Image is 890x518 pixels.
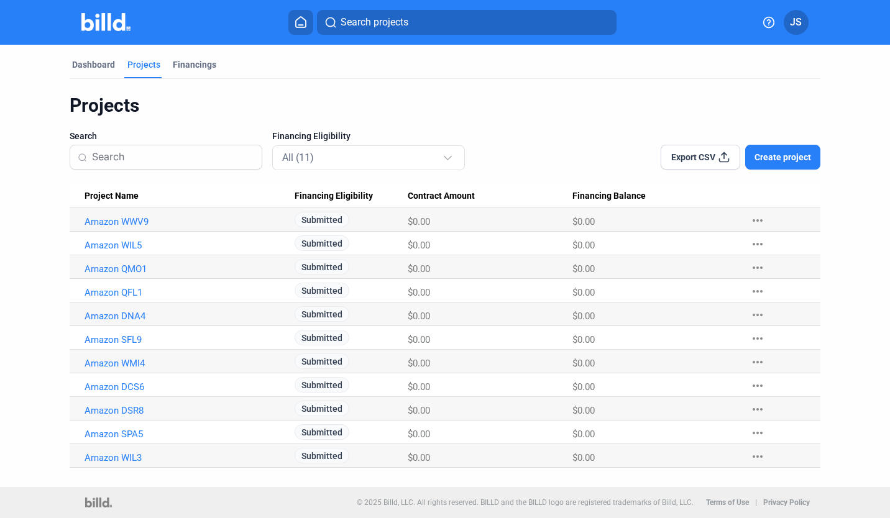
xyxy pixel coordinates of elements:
div: Dashboard [72,58,115,71]
a: Amazon WIL5 [85,240,284,251]
span: $0.00 [572,311,595,322]
div: Projects [70,94,821,117]
span: Financing Eligibility [295,191,373,202]
span: Submitted [295,424,349,440]
b: Terms of Use [706,498,749,507]
mat-icon: more_horiz [750,260,765,275]
span: Submitted [295,235,349,251]
span: Submitted [295,330,349,345]
span: $0.00 [408,405,430,416]
mat-icon: more_horiz [750,425,765,440]
button: Export CSV [661,145,740,170]
span: Financing Eligibility [272,130,351,142]
span: Search [70,130,97,142]
button: Search projects [317,10,617,35]
img: logo [85,498,112,507]
mat-icon: more_horiz [750,449,765,464]
span: $0.00 [408,452,430,463]
a: Amazon WMI4 [85,358,284,369]
mat-icon: more_horiz [750,237,765,252]
a: Amazon SFL9 [85,334,284,345]
a: Amazon WWV9 [85,216,284,227]
span: $0.00 [408,263,430,275]
span: $0.00 [572,216,595,227]
p: © 2025 Billd, LLC. All rights reserved. BILLD and the BILLD logo are registered trademarks of Bil... [357,498,694,507]
p: | [755,498,757,507]
span: $0.00 [408,240,430,251]
span: $0.00 [572,334,595,345]
div: Financing Eligibility [295,191,407,202]
img: Billd Company Logo [81,13,131,31]
span: $0.00 [572,429,595,440]
div: Financing Balance [572,191,738,202]
span: $0.00 [572,263,595,275]
span: $0.00 [572,381,595,393]
a: Amazon WIL3 [85,452,284,463]
span: Create project [755,151,811,163]
span: $0.00 [572,405,595,416]
span: Submitted [295,283,349,298]
span: Financing Balance [572,191,646,202]
span: $0.00 [572,358,595,369]
mat-select-trigger: All (11) [282,152,314,163]
mat-icon: more_horiz [750,355,765,370]
div: Project Name [85,191,295,202]
span: $0.00 [408,311,430,322]
span: Submitted [295,401,349,416]
span: Contract Amount [408,191,475,202]
span: Project Name [85,191,139,202]
a: Amazon DCS6 [85,381,284,393]
span: Submitted [295,448,349,463]
a: Amazon SPA5 [85,429,284,440]
span: $0.00 [572,452,595,463]
a: Amazon QMO1 [85,263,284,275]
mat-icon: more_horiz [750,331,765,346]
b: Privacy Policy [763,498,810,507]
mat-icon: more_horiz [750,213,765,228]
a: Amazon DNA4 [85,311,284,322]
mat-icon: more_horiz [750,307,765,322]
mat-icon: more_horiz [750,378,765,393]
span: $0.00 [408,429,430,440]
span: $0.00 [408,381,430,393]
span: $0.00 [572,240,595,251]
span: $0.00 [408,358,430,369]
div: Projects [127,58,160,71]
div: Financings [173,58,216,71]
a: Amazon QFL1 [85,287,284,298]
div: Contract Amount [408,191,573,202]
span: $0.00 [572,287,595,298]
span: Submitted [295,259,349,275]
span: Submitted [295,377,349,393]
button: Create project [745,145,820,170]
a: Amazon DSR8 [85,405,284,416]
mat-icon: more_horiz [750,402,765,417]
span: Submitted [295,306,349,322]
span: $0.00 [408,287,430,298]
span: $0.00 [408,334,430,345]
mat-icon: more_horiz [750,284,765,299]
input: Search [92,144,254,170]
span: $0.00 [408,216,430,227]
span: Submitted [295,353,349,369]
span: Submitted [295,212,349,227]
span: JS [790,15,802,30]
span: Search projects [341,15,408,30]
button: JS [784,10,809,35]
span: Export CSV [671,151,715,163]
